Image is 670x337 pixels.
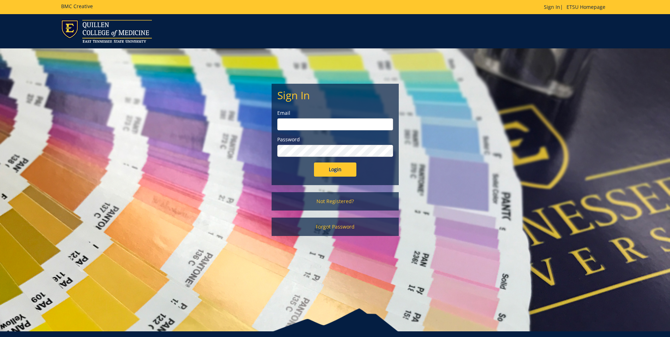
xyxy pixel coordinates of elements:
[272,218,399,236] a: Forgot Password
[277,110,393,117] label: Email
[277,136,393,143] label: Password
[61,20,152,43] img: ETSU logo
[314,162,356,177] input: Login
[544,4,560,10] a: Sign In
[563,4,609,10] a: ETSU Homepage
[61,4,93,9] h5: BMC Creative
[544,4,609,11] p: |
[272,192,399,211] a: Not Registered?
[277,89,393,101] h2: Sign In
